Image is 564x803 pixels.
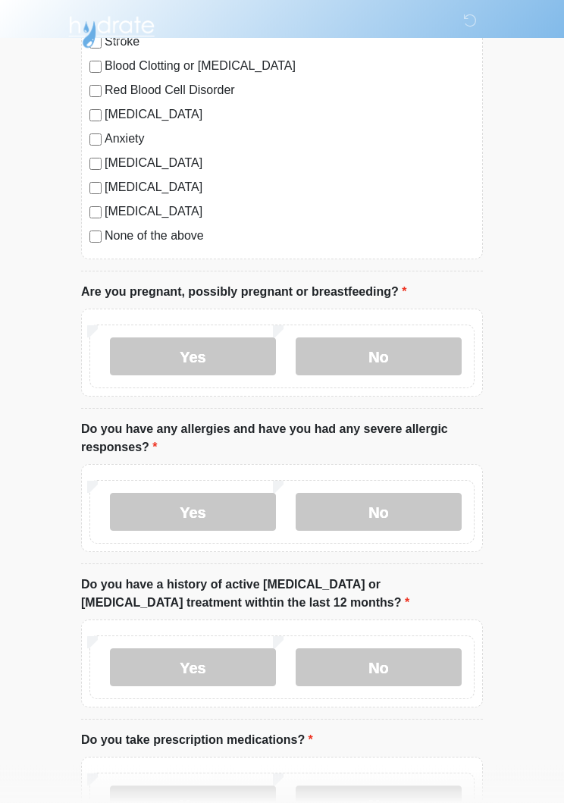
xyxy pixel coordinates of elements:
input: Anxiety [89,134,102,146]
label: [MEDICAL_DATA] [105,203,475,221]
input: [MEDICAL_DATA] [89,158,102,171]
img: Hydrate IV Bar - Chandler Logo [66,11,157,49]
label: Anxiety [105,130,475,149]
label: Do you take prescription medications? [81,732,313,750]
input: [MEDICAL_DATA] [89,183,102,195]
input: [MEDICAL_DATA] [89,110,102,122]
label: No [296,494,462,532]
input: Red Blood Cell Disorder [89,86,102,98]
label: No [296,338,462,376]
label: Yes [110,338,276,376]
input: Blood Clotting or [MEDICAL_DATA] [89,61,102,74]
label: None of the above [105,227,475,246]
label: Yes [110,494,276,532]
label: Do you have a history of active [MEDICAL_DATA] or [MEDICAL_DATA] treatment withtin the last 12 mo... [81,576,483,613]
label: Red Blood Cell Disorder [105,82,475,100]
label: [MEDICAL_DATA] [105,179,475,197]
label: Are you pregnant, possibly pregnant or breastfeeding? [81,284,406,302]
label: Blood Clotting or [MEDICAL_DATA] [105,58,475,76]
label: [MEDICAL_DATA] [105,155,475,173]
label: No [296,649,462,687]
input: [MEDICAL_DATA] [89,207,102,219]
input: None of the above [89,231,102,243]
label: Yes [110,649,276,687]
label: Do you have any allergies and have you had any severe allergic responses? [81,421,483,457]
label: [MEDICAL_DATA] [105,106,475,124]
